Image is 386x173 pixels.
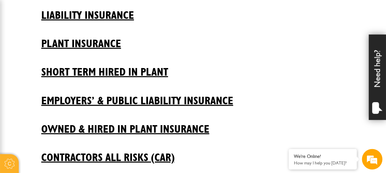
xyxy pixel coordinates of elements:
[294,160,352,165] p: How may I help you today?
[41,27,345,50] a: Plant insurance
[41,141,345,164] a: Contractors All Risks (CAR)
[9,124,124,148] textarea: Type your message and hit 'Enter'
[294,154,352,159] div: We're Online!
[112,3,128,20] div: Minimize live chat window
[41,55,345,79] a: Short Term Hired In Plant
[9,63,124,78] input: Enter your last name
[12,38,29,48] img: d_20077148190_company_1631870298795_20077148190
[9,83,124,98] input: Enter your email address
[41,84,345,107] a: Employers’ & Public Liability Insurance
[93,131,124,140] em: Start Chat
[9,104,124,119] input: Enter your phone number
[41,112,345,136] a: Owned & Hired In Plant Insurance
[35,38,115,47] div: Chat with us now
[369,35,386,120] div: Need help?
